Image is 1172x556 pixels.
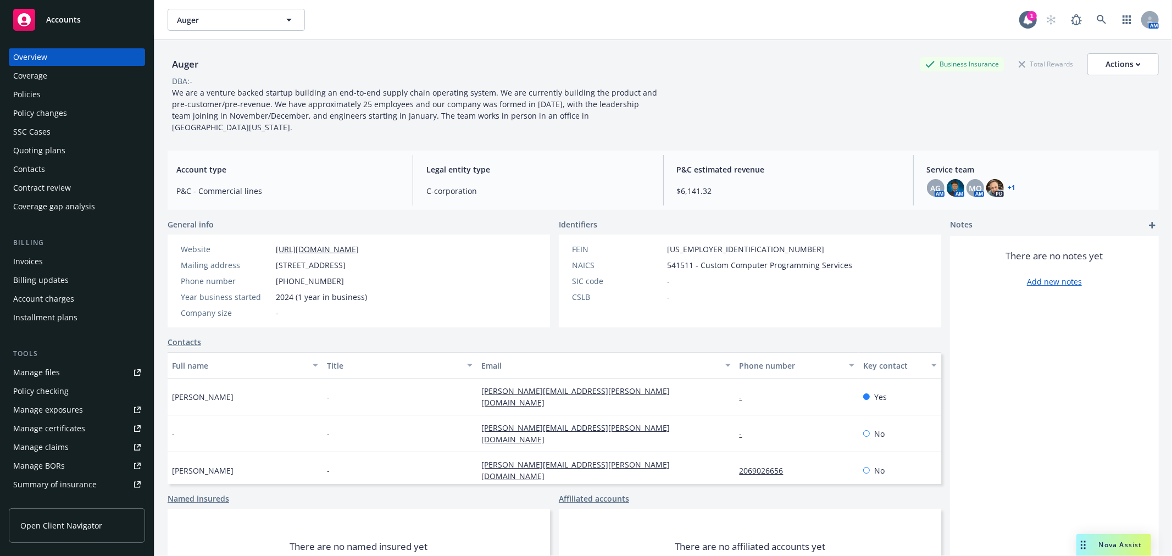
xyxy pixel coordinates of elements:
div: Policy checking [13,382,69,400]
span: - [276,307,279,319]
span: There are no notes yet [1006,249,1103,263]
div: Billing updates [13,271,69,289]
span: - [667,275,670,287]
div: Title [327,360,461,371]
div: SSC Cases [13,123,51,141]
button: Phone number [735,352,859,379]
span: - [327,465,330,476]
span: P&C - Commercial lines [176,185,399,197]
a: Add new notes [1027,276,1082,287]
span: P&C estimated revenue [677,164,900,175]
a: Policy checking [9,382,145,400]
button: Title [323,352,477,379]
a: Contract review [9,179,145,197]
span: Service team [927,164,1150,175]
span: Accounts [46,15,81,24]
div: Contacts [13,160,45,178]
a: Summary of insurance [9,476,145,493]
a: Quoting plans [9,142,145,159]
span: Identifiers [559,219,597,230]
div: Phone number [181,275,271,287]
div: Year business started [181,291,271,303]
span: Notes [950,219,973,232]
a: Contacts [9,160,145,178]
div: Policies [13,86,41,103]
button: Auger [168,9,305,31]
span: C-corporation [426,185,649,197]
span: There are no affiliated accounts yet [675,540,825,553]
a: Coverage [9,67,145,85]
div: SIC code [572,275,663,287]
a: Start snowing [1040,9,1062,31]
span: Yes [874,391,887,403]
div: Actions [1106,54,1141,75]
div: Overview [13,48,47,66]
div: Summary of insurance [13,476,97,493]
span: No [874,465,885,476]
div: Billing [9,237,145,248]
div: Contract review [13,179,71,197]
div: Company size [181,307,271,319]
span: [PHONE_NUMBER] [276,275,344,287]
button: Email [477,352,735,379]
a: +1 [1008,185,1016,191]
div: Total Rewards [1013,57,1079,71]
a: [PERSON_NAME][EMAIL_ADDRESS][PERSON_NAME][DOMAIN_NAME] [481,459,670,481]
a: Installment plans [9,309,145,326]
div: Mailing address [181,259,271,271]
a: Accounts [9,4,145,35]
span: [PERSON_NAME] [172,465,234,476]
div: Installment plans [13,309,77,326]
span: Auger [177,14,272,26]
a: 2069026656 [740,465,792,476]
div: Coverage gap analysis [13,198,95,215]
span: $6,141.32 [677,185,900,197]
div: Website [181,243,271,255]
div: Manage exposures [13,401,83,419]
a: Manage files [9,364,145,381]
a: Switch app [1116,9,1138,31]
a: Policy changes [9,104,145,122]
a: add [1146,219,1159,232]
span: 2024 (1 year in business) [276,291,367,303]
span: [STREET_ADDRESS] [276,259,346,271]
span: AG [930,182,941,194]
a: Report a Bug [1065,9,1087,31]
a: Manage exposures [9,401,145,419]
span: General info [168,219,214,230]
div: Account charges [13,290,74,308]
a: [URL][DOMAIN_NAME] [276,244,359,254]
span: Nova Assist [1099,540,1142,549]
img: photo [947,179,964,197]
a: SSC Cases [9,123,145,141]
a: Invoices [9,253,145,270]
a: Account charges [9,290,145,308]
div: DBA: - [172,75,192,87]
span: [PERSON_NAME] [172,391,234,403]
span: 541511 - Custom Computer Programming Services [667,259,852,271]
div: Manage claims [13,438,69,456]
div: Manage certificates [13,420,85,437]
a: Search [1091,9,1113,31]
a: Policies [9,86,145,103]
span: Legal entity type [426,164,649,175]
div: Manage BORs [13,457,65,475]
a: Manage BORs [9,457,145,475]
div: Coverage [13,67,47,85]
span: [US_EMPLOYER_IDENTIFICATION_NUMBER] [667,243,824,255]
a: Named insureds [168,493,229,504]
span: - [172,428,175,440]
a: Overview [9,48,145,66]
span: MQ [969,182,982,194]
span: No [874,428,885,440]
div: Tools [9,348,145,359]
a: Billing updates [9,271,145,289]
div: Invoices [13,253,43,270]
img: photo [986,179,1004,197]
a: Affiliated accounts [559,493,629,504]
div: Email [481,360,718,371]
div: Key contact [863,360,925,371]
a: - [740,429,751,439]
div: Policy changes [13,104,67,122]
